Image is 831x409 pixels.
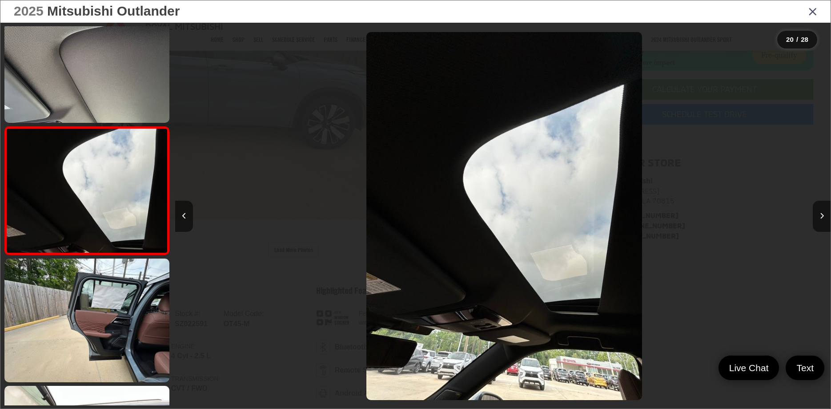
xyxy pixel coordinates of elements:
[801,36,808,43] span: 28
[175,201,193,232] button: Previous image
[808,5,817,17] i: Close gallery
[725,362,773,374] span: Live Chat
[366,32,642,400] img: 2025 Mitsubishi Outlander SEL
[719,356,779,380] a: Live Chat
[813,201,831,232] button: Next image
[792,362,818,374] span: Text
[5,81,169,300] img: 2025 Mitsubishi Outlander SEL
[786,36,794,43] span: 20
[795,36,799,43] span: /
[14,4,44,18] span: 2025
[47,4,180,18] span: Mitsubishi Outlander
[3,257,171,384] img: 2025 Mitsubishi Outlander SEL
[786,356,824,380] a: Text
